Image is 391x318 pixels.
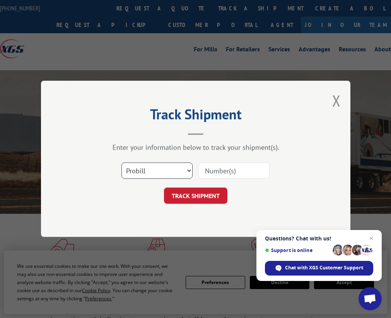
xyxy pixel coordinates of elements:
span: Close chat [367,234,376,243]
button: TRACK SHIPMENT [164,188,227,204]
button: Close modal [332,90,341,111]
div: Enter your information below to track your shipment(s). [80,143,312,152]
input: Number(s) [198,163,270,179]
h2: Track Shipment [80,109,312,123]
span: Questions? Chat with us! [265,235,373,242]
span: Support is online [265,247,330,253]
span: Chat with XGS Customer Support [285,264,363,271]
div: Chat with XGS Customer Support [265,261,373,276]
div: Open chat [359,287,382,310]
